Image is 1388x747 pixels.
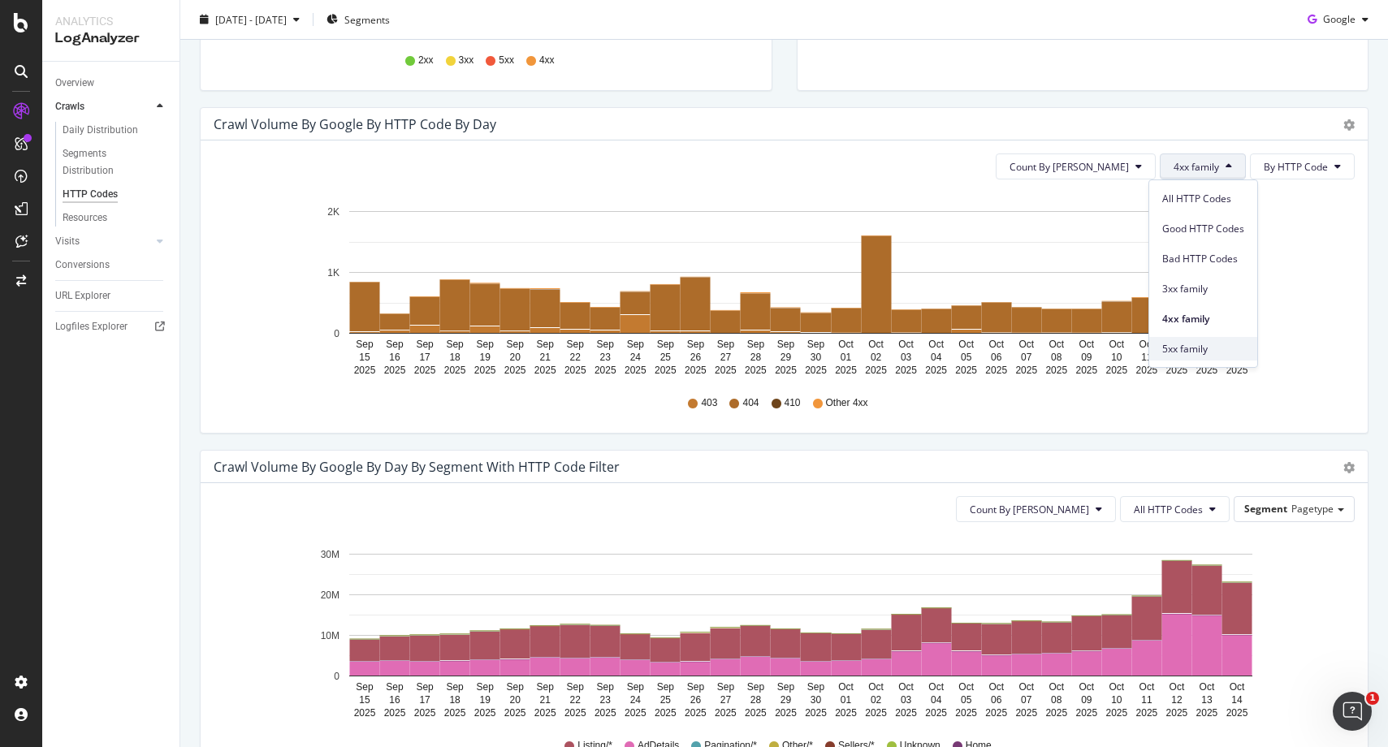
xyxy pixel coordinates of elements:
text: Sep [416,681,434,693]
text: 2025 [985,365,1007,376]
text: 30 [811,352,822,363]
text: Sep [717,339,735,350]
iframe: Intercom live chat [1333,692,1372,731]
text: Oct [1018,339,1034,350]
text: 2025 [835,707,857,719]
text: 2025 [564,707,586,719]
text: 2025 [384,365,406,376]
text: Sep [777,339,795,350]
text: 2025 [354,365,376,376]
text: Oct [1230,681,1245,693]
text: Sep [597,681,615,693]
div: Conversions [55,257,110,274]
button: Count By [PERSON_NAME] [956,496,1116,522]
text: 2025 [775,707,797,719]
div: Logfiles Explorer [55,318,128,335]
text: Sep [567,339,585,350]
text: 2025 [805,707,827,719]
text: 0 [334,671,339,682]
a: URL Explorer [55,287,168,304]
text: 2025 [655,707,677,719]
button: Count By [PERSON_NAME] [996,153,1156,179]
text: 08 [1051,352,1062,363]
text: 2025 [444,365,466,376]
text: 30 [811,694,822,706]
div: Crawls [55,98,84,115]
text: 2025 [414,365,436,376]
div: Resources [63,209,107,227]
button: [DATE] - [DATE] [193,6,306,32]
span: 3xx family [1162,282,1244,296]
text: 2025 [1196,365,1218,376]
text: 10 [1111,694,1122,706]
text: Oct [1109,681,1125,693]
text: Sep [537,681,555,693]
text: 2025 [1045,707,1067,719]
text: 14 [1231,694,1243,706]
text: 18 [449,694,461,706]
span: Segment [1244,502,1287,516]
text: 17 [419,694,430,706]
text: 2025 [925,707,947,719]
div: Visits [55,233,80,250]
text: 20 [510,352,521,363]
div: Segments Distribution [63,145,153,179]
text: 2025 [745,365,767,376]
text: 05 [961,694,972,706]
text: 02 [871,694,882,706]
text: 2025 [444,707,466,719]
text: Sep [356,681,374,693]
text: 2025 [1045,365,1067,376]
text: Sep [386,681,404,693]
text: 0 [334,328,339,339]
text: 2025 [895,707,917,719]
text: Sep [446,681,464,693]
text: 2025 [1075,365,1097,376]
text: Oct [1079,339,1094,350]
text: 30M [321,549,339,560]
text: 2025 [534,707,556,719]
span: Google [1323,12,1356,26]
text: 12 [1171,694,1183,706]
text: 27 [720,352,732,363]
text: 08 [1051,694,1062,706]
text: Oct [898,339,914,350]
span: Count By Day [1010,160,1129,174]
span: Segments [344,12,390,26]
div: URL Explorer [55,287,110,304]
text: 2025 [955,365,977,376]
a: Crawls [55,98,152,115]
svg: A chart. [214,192,1343,381]
text: Oct [898,681,914,693]
text: 2025 [655,365,677,376]
text: Sep [567,681,585,693]
text: 2025 [685,365,707,376]
a: Overview [55,75,168,92]
span: 410 [785,396,801,410]
text: Oct [868,681,884,693]
div: Crawl Volume by google by HTTP Code by Day [214,116,496,132]
div: Crawl Volume by google by Day by Segment with HTTP Code Filter [214,459,620,475]
a: Logfiles Explorer [55,318,168,335]
text: Sep [657,681,675,693]
span: [DATE] - [DATE] [215,12,287,26]
span: 4xx [539,54,555,67]
text: 25 [660,352,672,363]
text: 2025 [1015,707,1037,719]
text: Sep [507,339,525,350]
text: Oct [838,681,854,693]
text: Oct [1079,681,1094,693]
text: 06 [991,352,1002,363]
text: 2025 [1166,707,1188,719]
text: 03 [901,352,912,363]
a: Visits [55,233,152,250]
text: 04 [931,694,942,706]
div: gear [1343,119,1355,131]
button: Google [1301,6,1375,32]
text: 1K [327,267,339,279]
text: 2025 [534,365,556,376]
text: Sep [416,339,434,350]
span: Good HTTP Codes [1162,222,1244,236]
text: 2025 [1105,365,1127,376]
